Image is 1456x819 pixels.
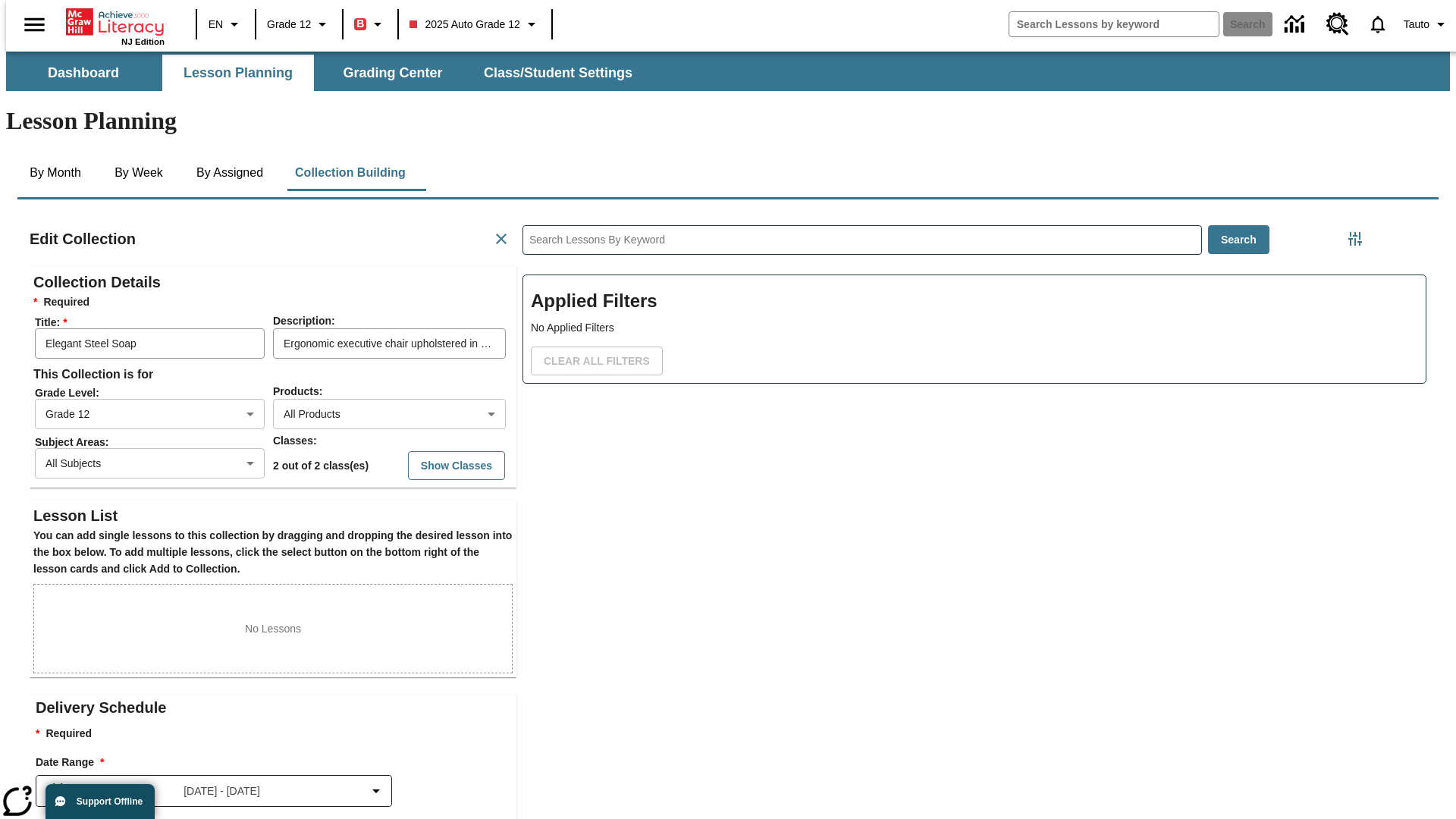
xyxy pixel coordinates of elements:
[523,226,1201,254] input: Search Lessons By Keyword
[12,2,57,47] button: Open side menu
[35,316,271,328] span: Title :
[35,448,265,479] div: All Subjects
[273,315,335,327] span: Description :
[35,436,271,448] span: Subject Areas :
[77,796,143,807] span: Support Offline
[1398,11,1456,38] button: Profile/Settings
[33,294,513,311] h6: Required
[48,64,119,82] span: Dashboard
[1317,4,1358,45] a: Resource Center, Will open in new tab
[202,11,250,38] button: Language: EN, Select a language
[35,399,265,429] div: Grade 12
[6,107,1450,135] h1: Lesson Planning
[42,782,385,800] button: Select the date range menu item
[486,224,516,254] button: Cancel
[33,528,513,578] h6: You can add single lessons to this collection by dragging and dropping the desired lesson into th...
[317,55,469,91] button: Grading Center
[273,328,506,359] input: Description
[36,755,516,771] h3: Date Range
[1208,225,1269,255] button: Search
[409,17,519,33] span: 2025 Auto Grade 12
[33,270,513,294] h2: Collection Details
[66,7,165,37] a: Home
[45,784,155,819] button: Support Offline
[8,55,159,91] button: Dashboard
[273,435,317,447] span: Classes :
[408,451,505,481] button: Show Classes
[17,155,93,191] button: By Month
[33,364,513,385] h6: This Collection is for
[403,11,546,38] button: Class: 2025 Auto Grade 12, Select your class
[356,14,364,33] span: B
[184,155,275,191] button: By Assigned
[36,695,516,720] h2: Delivery Schedule
[36,726,516,742] p: Required
[121,37,165,46] span: NJ Edition
[30,227,136,251] h2: Edit Collection
[273,385,322,397] span: Products :
[1340,224,1370,254] button: Filters Side menu
[484,64,632,82] span: Class/Student Settings
[343,64,442,82] span: Grading Center
[273,458,369,474] p: 2 out of 2 class(es)
[1404,17,1429,33] span: Tauto
[1358,5,1398,44] a: Notifications
[35,387,271,399] span: Grade Level :
[522,275,1426,384] div: Applied Filters
[273,399,506,429] div: All Products
[184,783,260,799] span: [DATE] - [DATE]
[267,17,311,33] span: Grade 12
[367,782,385,800] svg: Collapse Date Range Filter
[35,328,265,359] input: Title
[184,64,293,82] span: Lesson Planning
[245,621,301,637] p: No Lessons
[1276,4,1317,45] a: Data Center
[6,52,1450,91] div: SubNavbar
[531,320,1418,336] p: No Applied Filters
[283,155,418,191] button: Collection Building
[531,283,1418,320] h2: Applied Filters
[1009,12,1219,36] input: search field
[261,11,337,38] button: Grade: Grade 12, Select a grade
[101,155,177,191] button: By Week
[162,55,314,91] button: Lesson Planning
[209,17,223,33] span: EN
[33,504,513,528] h2: Lesson List
[348,11,393,38] button: Boost Class color is red. Change class color
[66,5,165,46] div: Home
[6,55,646,91] div: SubNavbar
[472,55,645,91] button: Class/Student Settings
